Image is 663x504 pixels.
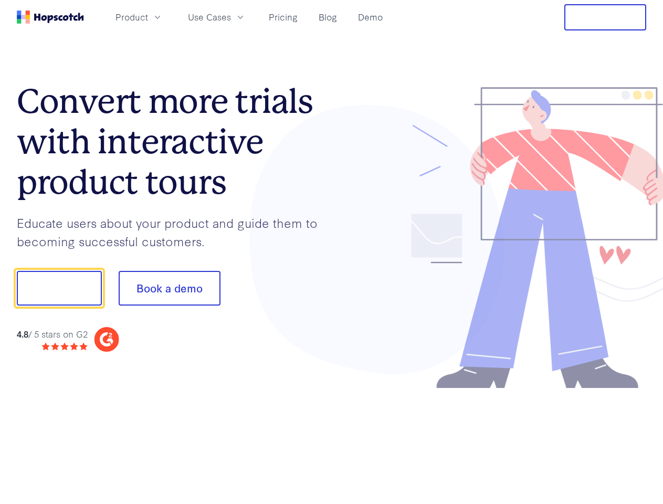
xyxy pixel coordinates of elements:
[115,10,148,24] span: Product
[109,8,169,26] button: Product
[17,328,88,341] div: / 5 stars on G2
[17,328,28,340] strong: 4.8
[564,4,646,30] button: Free Trial
[17,81,332,202] h1: Convert more trials with interactive product tours
[17,214,332,250] p: Educate users about your product and guide them to becoming successful customers.
[17,10,84,24] a: Home
[314,8,341,26] a: Blog
[119,271,220,306] button: Book a demo
[265,8,302,26] a: Pricing
[182,8,252,26] button: Use Cases
[17,271,102,306] button: Show me!
[354,8,387,26] a: Demo
[188,10,231,24] span: Use Cases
